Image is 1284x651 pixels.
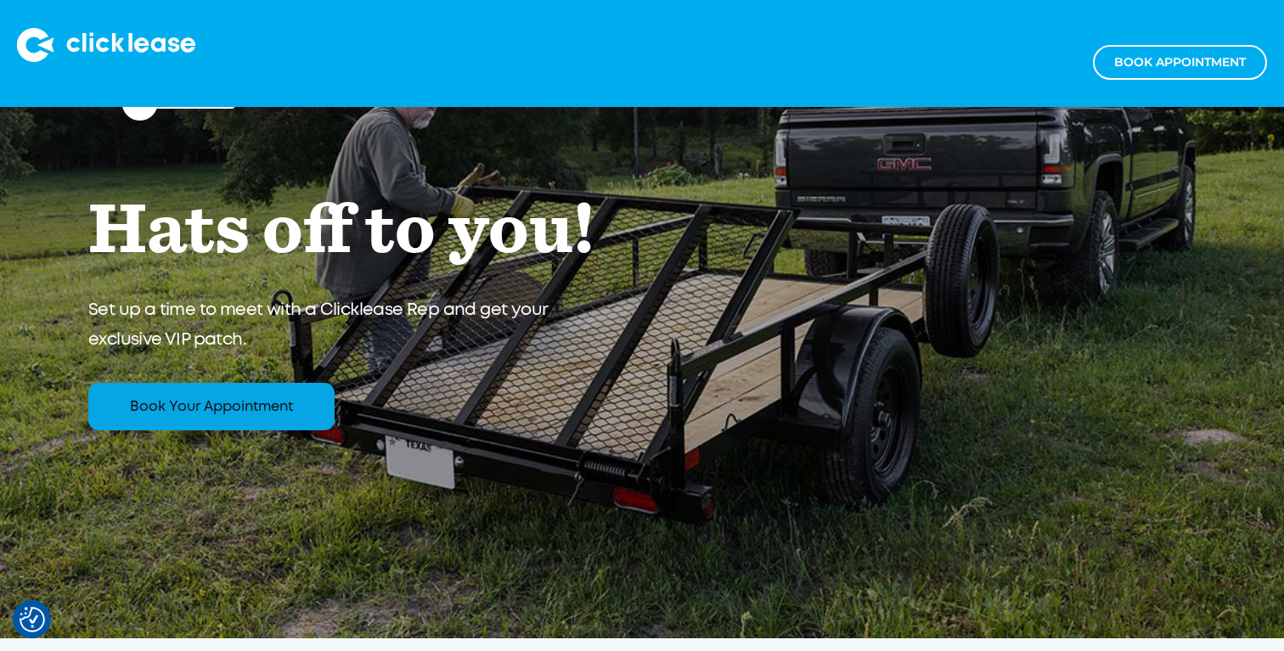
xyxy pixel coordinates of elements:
[88,296,573,356] p: Set up a time to meet with a Clicklease Rep and get your exclusive VIP patch.
[20,607,45,632] button: Consent Preferences
[88,193,614,269] h1: Hats off to you!
[88,383,335,430] a: Book your appointment
[20,607,45,632] img: Revisit consent button
[1093,45,1267,80] a: Book appointment
[17,28,195,62] img: Clicklease logo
